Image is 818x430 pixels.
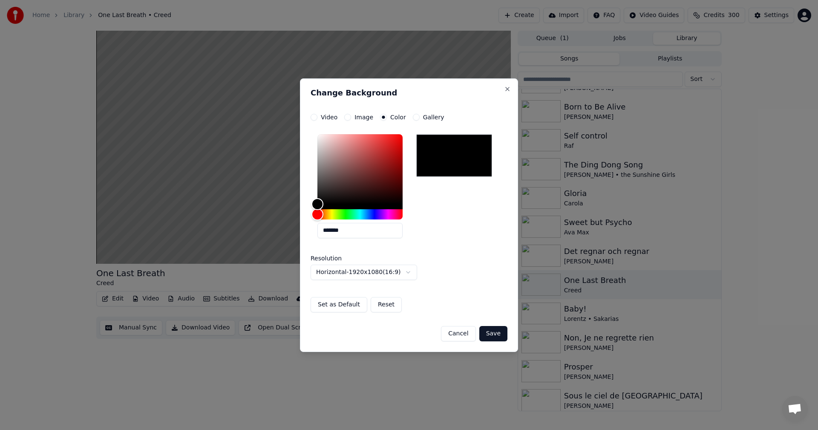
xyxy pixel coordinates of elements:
[479,326,507,341] button: Save
[311,297,367,312] button: Set as Default
[317,134,403,204] div: Color
[321,114,337,120] label: Video
[390,114,406,120] label: Color
[311,89,507,97] h2: Change Background
[371,297,402,312] button: Reset
[441,326,475,341] button: Cancel
[317,209,403,219] div: Hue
[311,255,396,261] label: Resolution
[354,114,373,120] label: Image
[423,114,444,120] label: Gallery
